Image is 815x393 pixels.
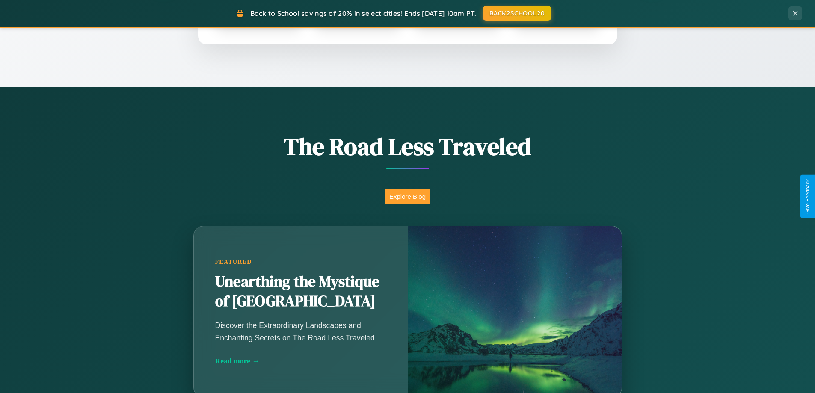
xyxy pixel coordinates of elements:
[215,258,386,266] div: Featured
[250,9,476,18] span: Back to School savings of 20% in select cities! Ends [DATE] 10am PT.
[215,357,386,366] div: Read more →
[805,179,811,214] div: Give Feedback
[483,6,551,21] button: BACK2SCHOOL20
[215,272,386,311] h2: Unearthing the Mystique of [GEOGRAPHIC_DATA]
[151,130,664,163] h1: The Road Less Traveled
[385,189,430,204] button: Explore Blog
[215,319,386,343] p: Discover the Extraordinary Landscapes and Enchanting Secrets on The Road Less Traveled.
